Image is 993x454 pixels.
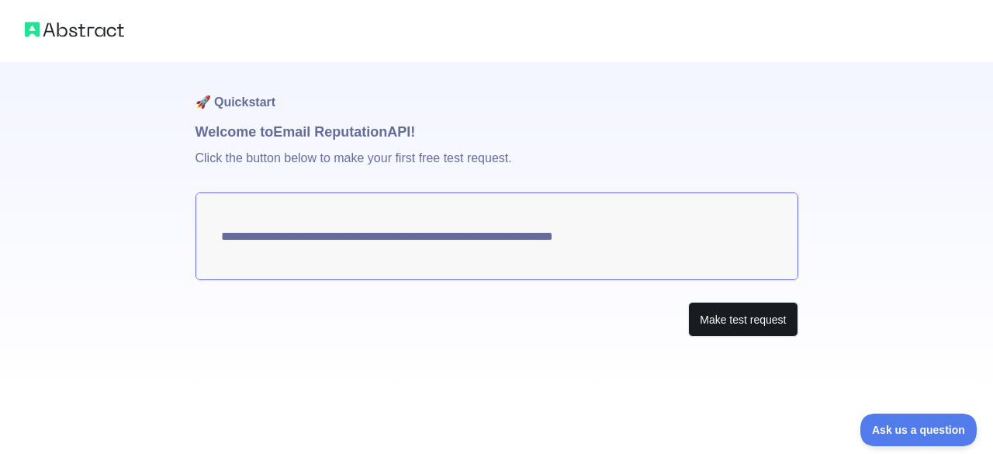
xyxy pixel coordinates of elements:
[195,62,798,121] h1: 🚀 Quickstart
[195,143,798,192] p: Click the button below to make your first free test request.
[688,302,798,337] button: Make test request
[860,414,977,446] iframe: Toggle Customer Support
[195,121,798,143] h1: Welcome to Email Reputation API!
[25,19,124,40] img: Abstract logo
